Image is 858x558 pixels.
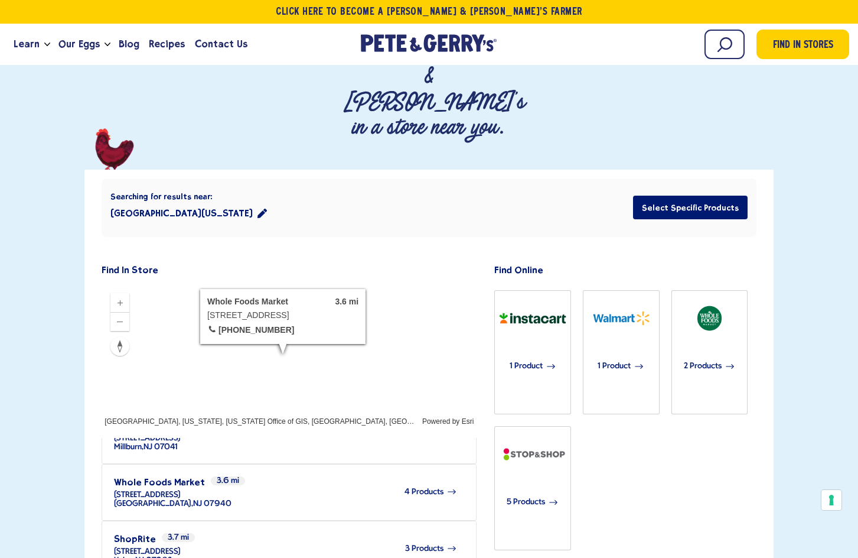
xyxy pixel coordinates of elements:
[344,12,514,140] p: Find [PERSON_NAME] & [PERSON_NAME]'s in a store near you.
[704,30,745,59] input: Search
[44,43,50,47] button: Open the dropdown menu for Learn
[144,28,190,60] a: Recipes
[58,37,100,51] span: Our Eggs
[773,38,833,54] span: Find in Stores
[9,28,44,60] a: Learn
[54,28,105,60] a: Our Eggs
[149,37,185,51] span: Recipes
[14,37,40,51] span: Learn
[114,28,144,60] a: Blog
[119,37,139,51] span: Blog
[195,37,247,51] span: Contact Us
[756,30,849,59] a: Find in Stores
[190,28,252,60] a: Contact Us
[105,43,110,47] button: Open the dropdown menu for Our Eggs
[821,490,841,510] button: Your consent preferences for tracking technologies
